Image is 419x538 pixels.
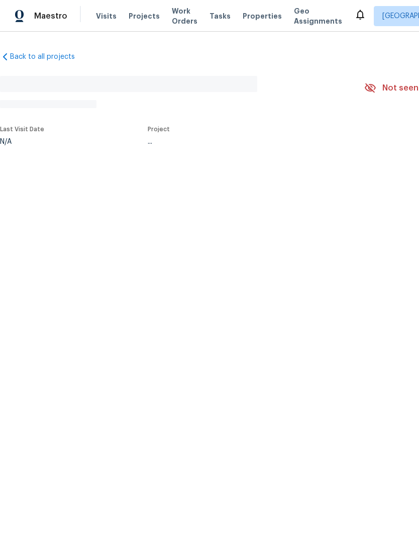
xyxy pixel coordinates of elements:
[96,11,117,21] span: Visits
[243,11,282,21] span: Properties
[34,11,67,21] span: Maestro
[148,126,170,132] span: Project
[129,11,160,21] span: Projects
[148,138,341,145] div: ...
[294,6,342,26] span: Geo Assignments
[172,6,197,26] span: Work Orders
[209,13,231,20] span: Tasks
